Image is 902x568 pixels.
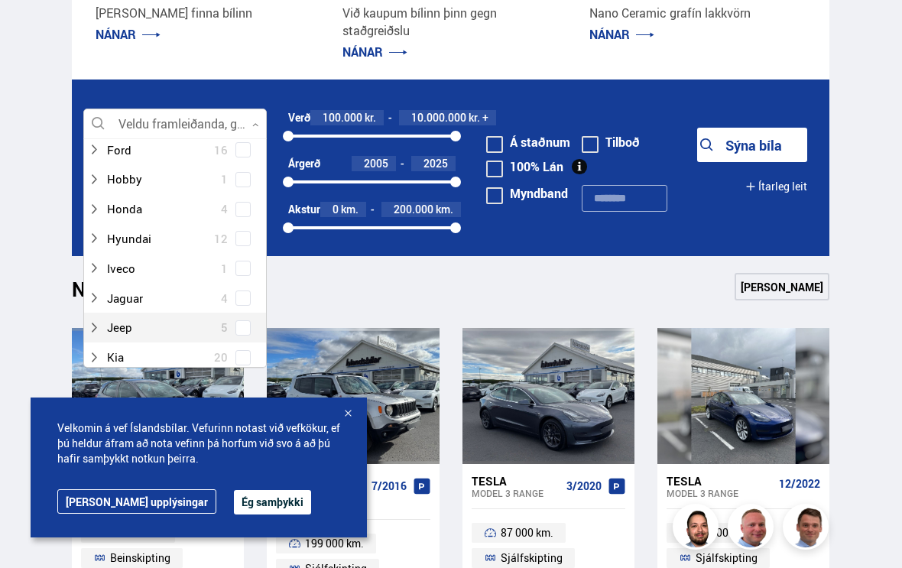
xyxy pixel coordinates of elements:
[735,273,829,300] a: [PERSON_NAME]
[364,156,388,170] span: 2005
[469,112,480,124] span: kr.
[482,112,488,124] span: +
[486,161,563,173] label: 100% Lán
[288,203,320,216] div: Akstur
[221,258,228,280] span: 1
[667,474,773,488] div: Tesla
[779,478,820,490] span: 12/2022
[486,187,568,200] label: Myndband
[341,203,359,216] span: km.
[214,228,228,250] span: 12
[423,156,448,170] span: 2025
[589,26,654,43] a: NÁNAR
[12,6,58,52] button: Opna LiveChat spjallviðmót
[501,549,563,567] span: Sjálfskipting
[589,5,806,22] p: Nano Ceramic grafín lakkvörn
[745,169,807,203] button: Ítarleg leit
[333,202,339,216] span: 0
[394,202,433,216] span: 200.000
[323,110,362,125] span: 100.000
[214,346,228,368] span: 20
[234,490,311,514] button: Ég samþykki
[566,480,602,492] span: 3/2020
[472,488,560,498] div: Model 3 RANGE
[110,549,170,567] span: Beinskipting
[96,26,161,43] a: NÁNAR
[72,278,194,310] h1: Nýtt á skrá
[486,136,570,148] label: Á staðnum
[472,474,560,488] div: Tesla
[411,110,466,125] span: 10.000.000
[57,420,340,466] span: Velkomin á vef Íslandsbílar. Vefurinn notast við vefkökur, ef þú heldur áfram að nota vefinn þá h...
[697,128,807,162] button: Sýna bíla
[667,488,773,498] div: Model 3 RANGE
[57,489,216,514] a: [PERSON_NAME] upplýsingar
[785,506,831,552] img: FbJEzSuNWCJXmdc-.webp
[342,5,559,40] p: Við kaupum bílinn þinn gegn staðgreiðslu
[582,136,640,148] label: Tilboð
[675,506,721,552] img: nhp88E3Fdnt1Opn2.png
[436,203,453,216] span: km.
[96,5,312,22] p: [PERSON_NAME] finna bílinn
[372,480,407,492] span: 7/2016
[221,316,228,339] span: 5
[342,44,407,60] a: NÁNAR
[365,112,376,124] span: kr.
[221,168,228,190] span: 1
[288,112,310,124] div: Verð
[730,506,776,552] img: siFngHWaQ9KaOqBr.png
[221,287,228,310] span: 4
[221,198,228,220] span: 4
[696,549,758,567] span: Sjálfskipting
[288,157,320,170] div: Árgerð
[214,139,228,161] span: 16
[305,534,364,553] span: 199 000 km.
[501,524,553,542] span: 87 000 km.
